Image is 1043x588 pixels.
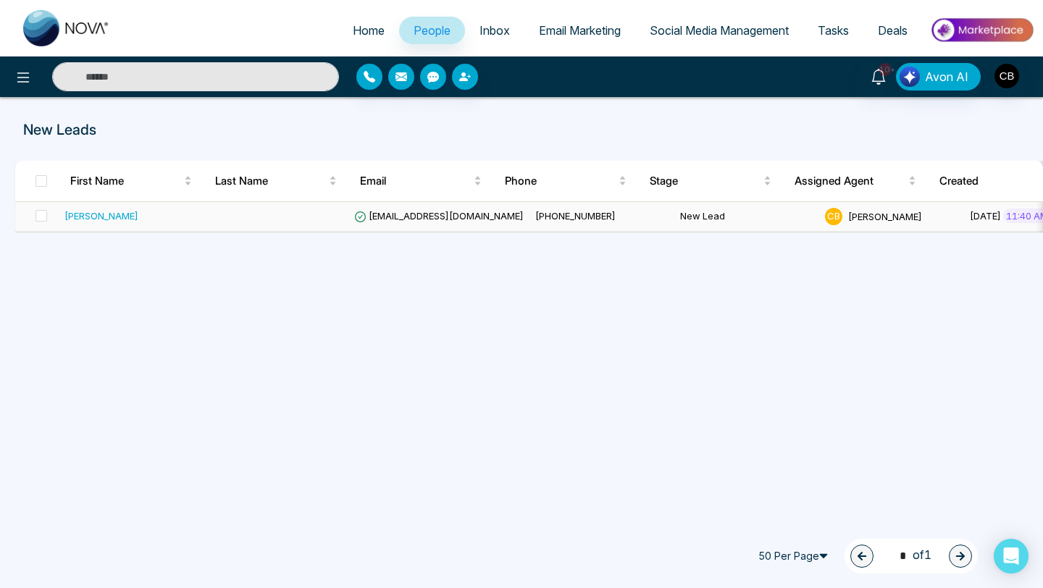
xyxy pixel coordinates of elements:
th: Assigned Agent [783,161,928,201]
span: Inbox [479,23,510,38]
a: 10+ [861,63,896,88]
span: Home [353,23,385,38]
a: Social Media Management [635,17,803,44]
span: [PHONE_NUMBER] [535,210,616,222]
span: 10+ [879,63,892,76]
a: Deals [863,17,922,44]
span: Deals [878,23,908,38]
a: Home [338,17,399,44]
span: Email Marketing [539,23,621,38]
button: Avon AI [896,63,981,91]
p: New Leads [23,119,1020,140]
span: Social Media Management [650,23,789,38]
img: Market-place.gif [929,14,1034,46]
a: Inbox [465,17,524,44]
span: [PERSON_NAME] [848,210,922,222]
span: [DATE] [970,210,1001,222]
span: Stage [650,172,761,190]
img: User Avatar [994,64,1019,88]
span: Phone [505,172,616,190]
th: Email [348,161,493,201]
span: [EMAIL_ADDRESS][DOMAIN_NAME] [354,210,524,222]
th: Last Name [204,161,348,201]
img: Nova CRM Logo [23,10,110,46]
div: [PERSON_NAME] [64,209,138,223]
span: Tasks [818,23,849,38]
span: First Name [70,172,181,190]
a: Tasks [803,17,863,44]
span: Email [360,172,471,190]
span: of 1 [891,546,931,566]
span: 50 Per Page [752,545,839,568]
div: Open Intercom Messenger [994,539,1029,574]
a: Email Marketing [524,17,635,44]
span: People [414,23,451,38]
span: C B [825,208,842,225]
th: Stage [638,161,783,201]
img: Lead Flow [900,67,920,87]
span: Assigned Agent [795,172,905,190]
th: First Name [59,161,204,201]
a: People [399,17,465,44]
span: Last Name [215,172,326,190]
span: Avon AI [925,68,968,85]
td: New Lead [674,202,819,232]
th: Phone [493,161,638,201]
